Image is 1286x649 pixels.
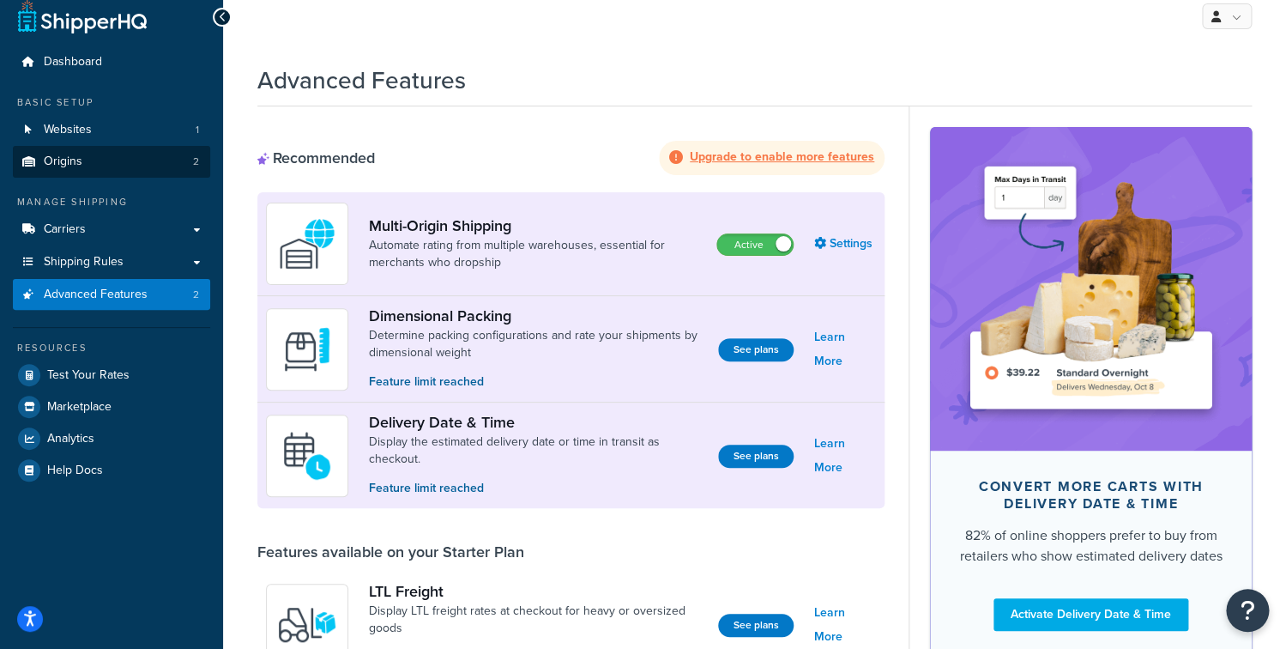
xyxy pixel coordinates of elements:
img: gfkeb5ejjkALwAAAABJRU5ErkJggg== [277,426,337,486]
a: Determine packing configurations and rate your shipments by dimensional weight [369,327,704,361]
a: Settings [814,232,876,256]
span: 1 [196,123,199,137]
span: Origins [44,155,82,169]
a: Multi-Origin Shipping [369,216,703,235]
button: See plans [718,445,794,468]
span: Dashboard [44,55,102,70]
img: feature-image-ddt-36eae7f7280da8017bfb280eaccd9c446f90b1fe08728e4019434db127062ab4.png [956,153,1226,424]
span: Carriers [44,222,86,237]
img: WatD5o0RtDAAAAAElFTkSuQmCC [277,214,337,274]
a: Dimensional Packing [369,306,704,325]
button: Open Resource Center [1226,589,1269,632]
a: Display the estimated delivery date or time in transit as checkout. [369,434,704,468]
p: Feature limit reached [369,373,704,391]
span: Websites [44,123,92,137]
div: Recommended [257,149,375,167]
div: Basic Setup [13,95,210,110]
label: Active [717,234,793,255]
a: Advanced Features2 [13,279,210,311]
strong: Upgrade to enable more features [690,148,874,166]
a: Help Docs [13,455,210,486]
span: Advanced Features [44,288,148,302]
a: LTL Freight [369,582,704,601]
span: 2 [193,155,199,169]
div: Resources [13,341,210,355]
span: Marketplace [47,400,112,415]
a: Learn More [814,325,876,373]
a: Analytics [13,423,210,454]
li: Origins [13,146,210,178]
span: Analytics [47,432,94,446]
a: Shipping Rules [13,246,210,278]
span: 2 [193,288,199,302]
li: Advanced Features [13,279,210,311]
button: See plans [718,338,794,361]
a: Learn More [814,601,876,649]
a: Delivery Date & Time [369,413,704,432]
a: Automate rating from multiple warehouses, essential for merchants who dropship [369,237,703,271]
a: Dashboard [13,46,210,78]
a: Test Your Rates [13,360,210,391]
div: Features available on your Starter Plan [257,543,524,561]
span: Help Docs [47,464,103,478]
div: Manage Shipping [13,195,210,209]
a: Origins2 [13,146,210,178]
span: Shipping Rules [44,255,124,270]
p: Feature limit reached [369,479,704,498]
span: Test Your Rates [47,368,130,383]
button: See plans [718,614,794,637]
li: Websites [13,114,210,146]
a: Display LTL freight rates at checkout for heavy or oversized goods [369,603,704,637]
a: Carriers [13,214,210,246]
a: Websites1 [13,114,210,146]
a: Marketplace [13,391,210,422]
a: Activate Delivery Date & Time [993,598,1188,631]
div: 82% of online shoppers prefer to buy from retailers who show estimated delivery dates [957,525,1224,567]
h1: Advanced Features [257,64,466,97]
a: Learn More [814,432,876,480]
div: Convert more carts with delivery date & time [957,478,1224,513]
img: DTVBYsAAAAAASUVORK5CYII= [277,319,337,379]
